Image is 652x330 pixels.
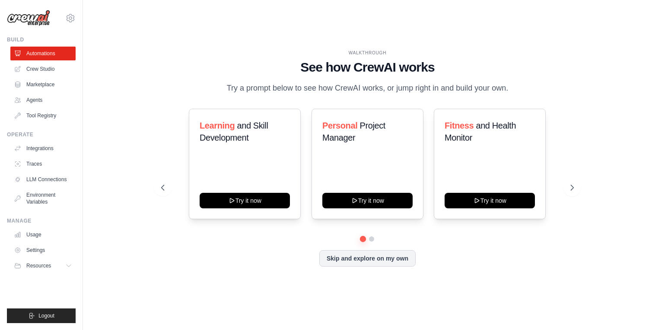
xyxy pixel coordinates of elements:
span: Logout [38,312,54,319]
a: Environment Variables [10,188,76,209]
a: Traces [10,157,76,171]
img: Logo [7,10,50,26]
span: Project Manager [322,121,385,142]
span: Fitness [445,121,474,130]
a: Agents [10,93,76,107]
button: Try it now [200,193,290,208]
iframe: Chat Widget [609,289,652,330]
div: Manage [7,217,76,224]
a: Automations [10,47,76,60]
button: Resources [10,259,76,273]
span: and Skill Development [200,121,268,142]
a: Integrations [10,141,76,155]
button: Skip and explore on my own [319,250,416,267]
div: Build [7,36,76,43]
a: LLM Connections [10,173,76,186]
span: Personal [322,121,357,130]
p: Try a prompt below to see how CrewAI works, or jump right in and build your own. [222,82,512,94]
h1: See how CrewAI works [161,60,573,75]
a: Usage [10,228,76,242]
a: Settings [10,243,76,257]
button: Try it now [445,193,535,208]
span: Resources [26,262,51,269]
button: Try it now [322,193,413,208]
button: Logout [7,308,76,323]
div: WALKTHROUGH [161,50,573,56]
a: Marketplace [10,78,76,91]
div: Operate [7,131,76,138]
a: Crew Studio [10,62,76,76]
span: and Health Monitor [445,121,516,142]
a: Tool Registry [10,109,76,123]
span: Learning [200,121,235,130]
